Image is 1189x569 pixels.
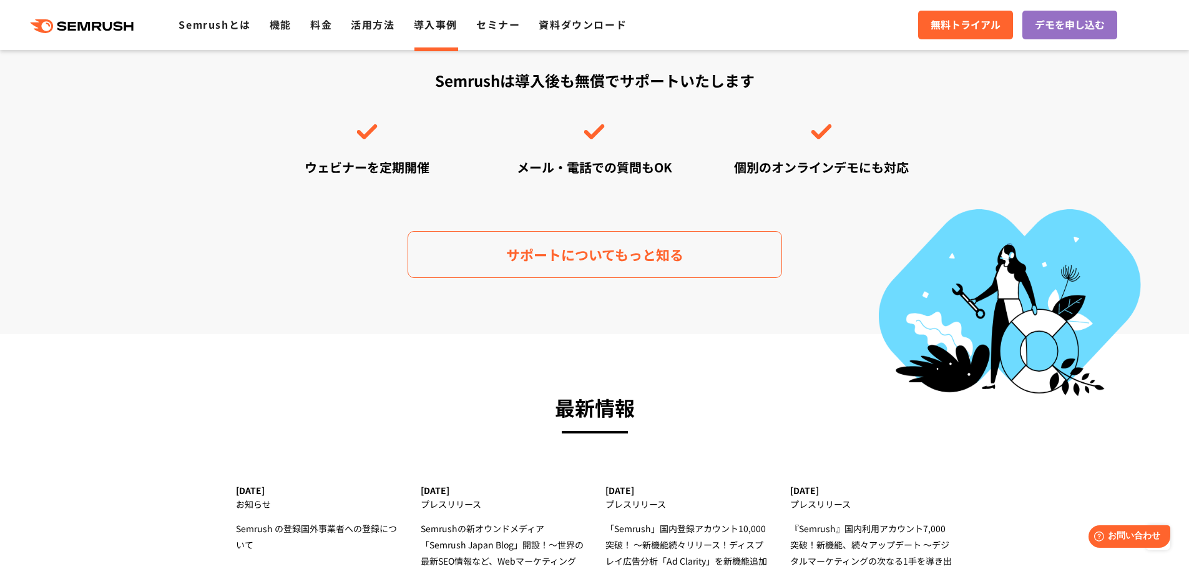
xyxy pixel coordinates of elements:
[236,496,399,512] div: お知らせ
[179,17,250,32] a: Semrushとは
[721,158,922,176] div: 個別のオンラインデモにも対応
[351,17,394,32] a: 活用方法
[1022,11,1117,39] a: デモを申し込む
[918,11,1013,39] a: 無料トライアル
[1035,17,1105,33] span: デモを申し込む
[236,390,954,424] h3: 最新情報
[790,485,953,496] div: [DATE]
[236,485,399,496] div: [DATE]
[408,231,782,278] a: サポートについてもっと知る
[421,496,584,512] div: プレスリリース
[414,17,457,32] a: 導入事例
[931,17,1001,33] span: 無料トライアル
[421,485,584,496] div: [DATE]
[506,244,683,265] span: サポートについてもっと知る
[539,17,627,32] a: 資料ダウンロード
[790,496,953,512] div: プレスリリース
[310,17,332,32] a: 料金
[267,69,922,176] div: Semrushは導入後も無償でサポートいたします
[236,522,397,551] span: Semrush の登録国外事業者への登録について
[494,158,695,176] div: メール・電話での質問もOK
[605,496,768,512] div: プレスリリース
[476,17,520,32] a: セミナー
[236,485,399,553] a: [DATE] お知らせ Semrush の登録国外事業者への登録について
[605,485,768,496] div: [DATE]
[1078,520,1175,555] iframe: Help widget launcher
[270,17,291,32] a: 機能
[267,158,468,176] div: ウェビナーを定期開催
